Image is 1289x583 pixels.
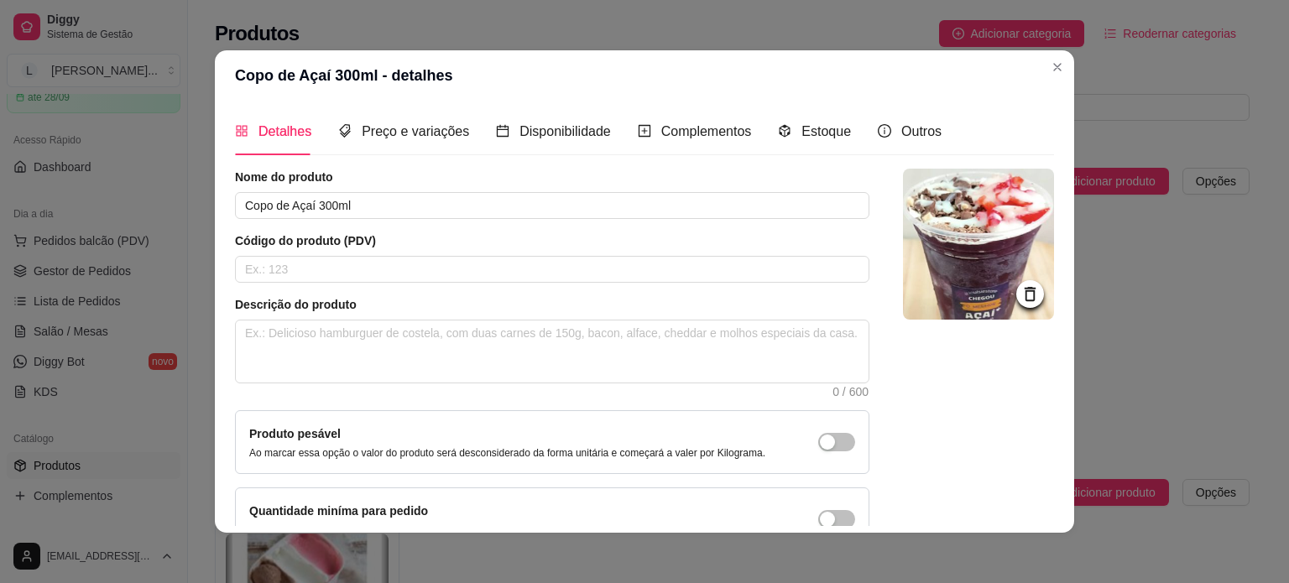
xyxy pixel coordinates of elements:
[215,50,1074,101] header: Copo de Açaí 300ml - detalhes
[778,124,791,138] span: code-sandbox
[235,169,869,185] article: Nome do produto
[249,446,765,460] p: Ao marcar essa opção o valor do produto será desconsiderado da forma unitária e começará a valer ...
[235,192,869,219] input: Ex.: Hamburguer de costela
[235,124,248,138] span: appstore
[249,504,428,518] label: Quantidade miníma para pedido
[903,169,1054,320] img: logo da loja
[249,427,341,440] label: Produto pesável
[235,296,869,313] article: Descrição do produto
[362,124,469,138] span: Preço e variações
[661,124,752,138] span: Complementos
[235,256,869,283] input: Ex.: 123
[801,124,851,138] span: Estoque
[235,232,869,249] article: Código do produto (PDV)
[249,523,612,537] p: Ao habilitar seus clientes terão que pedir uma quantidade miníma desse produto.
[878,124,891,138] span: info-circle
[519,124,611,138] span: Disponibilidade
[258,124,311,138] span: Detalhes
[638,124,651,138] span: plus-square
[901,124,942,138] span: Outros
[1044,54,1071,81] button: Close
[338,124,352,138] span: tags
[496,124,509,138] span: calendar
